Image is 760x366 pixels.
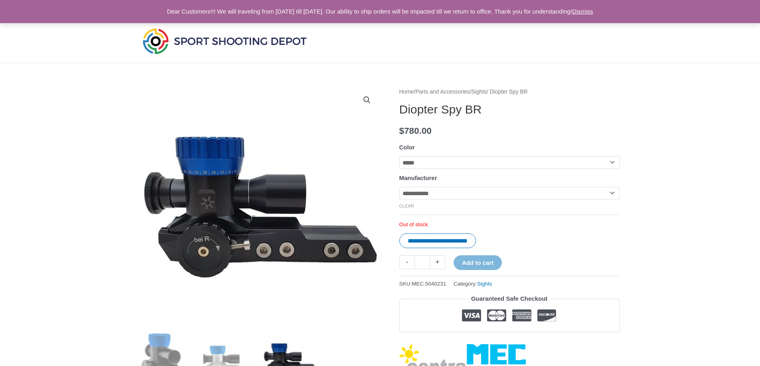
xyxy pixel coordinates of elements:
[468,293,551,304] legend: Guaranteed Safe Checkout
[430,255,445,269] a: +
[360,93,374,107] a: View full-screen image gallery
[399,174,437,181] label: Manufacturer
[399,255,415,269] a: -
[141,26,308,56] img: Sport Shooting Depot
[472,89,487,95] a: Sights
[454,279,492,289] span: Category:
[399,102,620,117] h1: Diopter Spy BR
[141,87,380,326] img: Diopter Spy BR - Image 3
[399,204,415,208] a: Clear options
[399,279,446,289] span: SKU:
[399,221,620,228] p: Out of stock
[454,255,502,270] button: Add to cart
[399,126,432,136] bdi: 780.00
[399,126,405,136] span: $
[477,281,492,287] a: Sights
[572,8,593,15] a: Dismiss
[412,281,446,287] span: MEC.5040231
[399,87,620,97] nav: Breadcrumb
[399,144,415,151] label: Color
[415,255,430,269] input: Product quantity
[415,89,470,95] a: Parts and Accessories
[399,89,414,95] a: Home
